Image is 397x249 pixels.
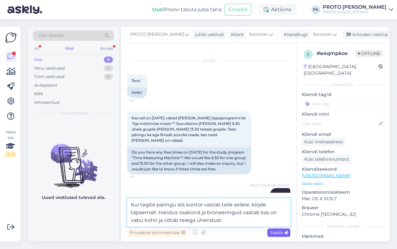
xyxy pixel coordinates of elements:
[129,98,152,103] span: 9:11
[302,120,377,127] input: Lisa nimi
[104,65,113,71] div: 11
[33,44,40,53] div: All
[130,31,184,38] span: PROTO [PERSON_NAME]
[34,82,57,89] div: AI Assistent
[323,5,386,10] div: PROTO [PERSON_NAME]
[152,7,164,12] b: Uus!
[302,155,352,164] div: Küsi telefoninumbrit
[229,31,244,38] div: Klient
[259,4,297,15] div: Aktiivne
[277,192,286,197] span: Tere!
[302,181,385,187] p: Vaata edasi ...
[132,116,247,143] span: Kas teil on [DATE] vabad [PERSON_NAME] õppeprogrammile "Aja mõõtmise masin"? Sooviksime [PERSON_N...
[5,152,16,157] div: 2 / 3
[249,31,268,38] span: Estonian
[343,30,390,39] div: Arhiveeri vestlus
[302,189,385,196] p: Operatsioonisüsteem
[302,211,385,218] p: Chrome [TECHNICAL_ID]
[132,78,140,83] span: Tere!
[34,57,42,63] div: Uus
[302,196,385,202] p: Mac OS X 10.15.7
[250,183,288,188] span: PROTO [PERSON_NAME]
[302,82,385,88] div: Kliendi info
[59,110,88,116] span: Uued vestlused
[281,31,308,38] div: Klienditugi
[304,63,378,76] div: [GEOGRAPHIC_DATA], [GEOGRAPHIC_DATA]
[64,44,75,53] div: Web
[5,32,17,44] img: Askly Logo
[34,74,65,80] div: Tiimi vestlused
[104,74,113,80] div: 0
[323,5,393,15] a: PROTO [PERSON_NAME]PROTO AVASTUSTEHAS
[99,44,114,53] div: Socials
[355,50,383,57] span: Offline
[317,50,355,57] div: # e4qmpkox
[127,58,290,64] div: [DATE]
[302,149,385,155] p: Kliendi telefon
[28,133,119,189] img: No chats
[127,147,251,174] div: Do you have any free times on [DATE] for the study program "Time Measuring Machine"? We would lik...
[129,175,152,179] span: 9:13
[38,32,63,39] span: Otsi kliente
[307,52,310,57] span: e
[313,31,332,38] span: Estonian
[302,173,350,178] a: [URL][DOMAIN_NAME]
[34,99,60,106] div: Arhiveeritud
[302,166,385,173] p: Klienditeekond
[302,111,385,118] p: Kliendi nimi
[270,230,288,235] span: Saada
[225,4,251,16] button: Emailid
[302,205,385,211] p: Brauser
[302,99,385,108] input: Lisa tag
[127,198,290,227] textarea: Kui tegite päringu siis kontor vastab teile sellele. kirjale täpsemalt. Haridus osakond ja bronee...
[302,138,346,146] div: Küsi meiliaadressi
[302,131,385,138] p: Kliendi email
[34,65,65,71] div: Minu vestlused
[34,91,43,97] div: Kõik
[302,224,385,229] div: [PERSON_NAME]
[127,87,147,98] div: Hello!
[311,5,320,14] div: PK
[152,6,222,13] div: Proovi tasuta juba täna:
[193,31,224,38] div: juhib vestlust
[323,10,386,15] div: PROTO AVASTUSTEHAS
[302,233,385,240] p: Märkmed
[127,228,188,237] div: Privaatne kommentaar
[5,129,16,157] div: Vaata siia
[104,57,113,63] div: 0
[302,91,385,98] p: Kliendi tag'id
[42,194,105,201] p: Uued vestlused tulevad siia.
